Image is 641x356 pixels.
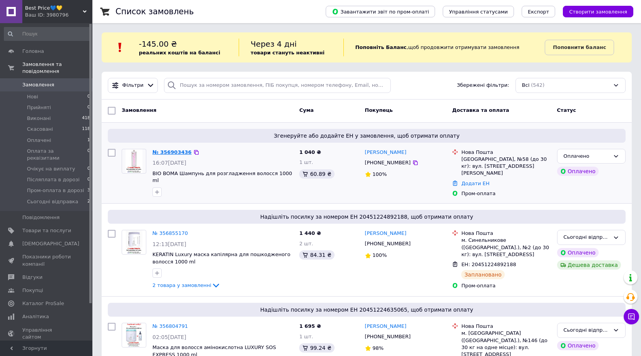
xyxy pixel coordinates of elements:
span: Збережені фільтри: [457,82,509,89]
span: 1 шт. [299,334,313,339]
div: Пром-оплата [461,282,551,289]
div: Оплачено [557,167,599,176]
span: 02:05[DATE] [152,334,186,340]
span: 2 шт. [299,241,313,246]
div: , щоб продовжити отримувати замовлення [343,39,545,56]
span: Завантажити звіт по пром-оплаті [332,8,429,15]
span: 1 040 ₴ [299,149,321,155]
button: Експорт [522,6,556,17]
span: 0 [87,148,90,162]
div: Нова Пошта [461,323,551,330]
span: Прийняті [27,104,51,111]
span: [DEMOGRAPHIC_DATA] [22,240,79,247]
div: 99.24 ₴ [299,343,334,353]
span: Оплата за реквізитами [27,148,87,162]
img: Фото товару [126,230,143,254]
span: 16:07[DATE] [152,160,186,166]
span: Створити замовлення [569,9,627,15]
span: Післяплата в дорозі [27,176,80,183]
div: Сьогодні відправка [564,326,610,334]
a: № 356804791 [152,323,188,329]
span: Товари та послуги [22,227,71,234]
span: 100% [373,252,387,258]
span: Надішліть посилку за номером ЕН 20451224635065, щоб отримати оплату [111,306,623,314]
a: Додати ЕН [461,181,489,186]
span: Повідомлення [22,214,60,221]
a: № 356855170 [152,230,188,236]
a: Фото товару [122,323,146,348]
span: Замовлення [22,81,54,88]
span: Головна [22,48,44,55]
div: [PHONE_NUMBER] [363,239,412,249]
b: товари стануть неактивні [251,50,325,56]
span: Управління сайтом [22,327,71,341]
button: Завантажити звіт по пром-оплаті [326,6,435,17]
div: Оплачено [557,341,599,350]
span: 2 [87,198,90,205]
h1: Список замовлень [115,7,194,16]
b: Поповніть Баланс [355,44,407,50]
span: Покупець [365,107,393,113]
span: Фільтри [122,82,144,89]
a: 2 товара у замовленні [152,282,221,288]
span: 0 [87,165,90,172]
span: Пром-оплата в дорозі [27,187,84,194]
div: Оплачено [564,152,610,160]
img: Фото товару [126,323,142,347]
span: Каталог ProSale [22,300,64,307]
span: Через 4 дні [251,39,297,49]
span: Скасовані [27,126,53,133]
span: Управління статусами [449,9,508,15]
div: Пром-оплата [461,190,551,197]
span: Нові [27,93,38,100]
span: Показники роботи компанії [22,253,71,267]
span: (542) [531,82,544,88]
span: 12:13[DATE] [152,241,186,247]
div: Нова Пошта [461,230,551,237]
span: Замовлення [122,107,156,113]
span: Очікує на виплату [27,165,75,172]
span: 3 [87,187,90,194]
input: Пошук [4,27,91,41]
span: Оплачені [27,137,51,144]
a: Фото товару [122,230,146,255]
span: 1 695 ₴ [299,323,321,329]
span: Доставка та оплата [452,107,509,113]
div: 84.31 ₴ [299,250,334,260]
a: № 356903436 [152,149,192,155]
div: Ваш ID: 3980796 [25,12,92,19]
span: -145.00 ₴ [139,39,177,49]
span: Сьогодні відправка [27,198,78,205]
div: Оплачено [557,248,599,257]
button: Чат з покупцем [624,309,639,324]
span: Best Price💙💛 [25,5,83,12]
span: Статус [557,107,576,113]
b: реальних коштів на балансі [139,50,221,56]
a: KERATIN Luxury маска капілярна для пошкодженого волосся 1000 ml [152,251,290,265]
div: м. Синельникове ([GEOGRAPHIC_DATA].), №2 (до 30 кг): вул. [STREET_ADDRESS] [461,237,551,258]
span: Cума [299,107,313,113]
button: Створити замовлення [563,6,633,17]
span: Надішліть посилку за номером ЕН 20451224892188, щоб отримати оплату [111,213,623,221]
div: Заплановано [461,270,505,279]
span: 98% [373,345,384,351]
span: 100% [373,171,387,177]
img: Фото товару [126,149,143,173]
a: Поповнити баланс [545,40,614,55]
div: [PHONE_NUMBER] [363,332,412,342]
span: Експорт [528,9,549,15]
span: Покупці [22,287,43,294]
span: Виконані [27,115,51,122]
span: 0 [87,93,90,100]
span: 1 шт. [299,159,313,165]
span: Всі [522,82,530,89]
span: 118 [82,126,90,133]
a: BIO BOMA Шампунь для розгладження волосся 1000 ml [152,170,292,184]
img: :exclamation: [114,42,126,53]
div: [GEOGRAPHIC_DATA], №58 (до 30 кг): вул. [STREET_ADDRESS][PERSON_NAME] [461,156,551,177]
b: Поповнити баланс [553,44,606,50]
a: Фото товару [122,149,146,174]
div: Нова Пошта [461,149,551,156]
